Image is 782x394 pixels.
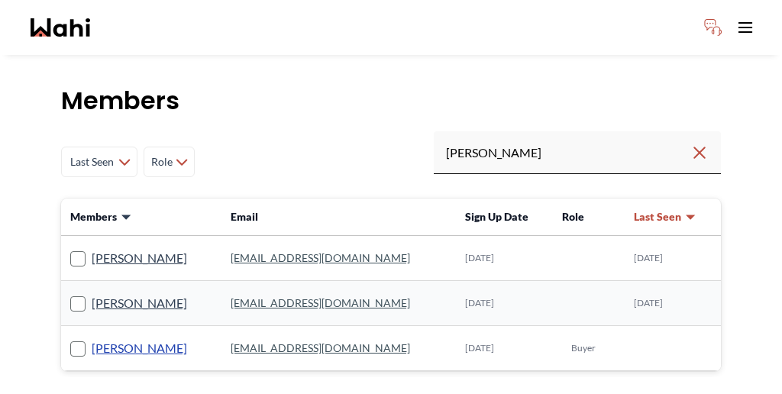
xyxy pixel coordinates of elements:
[456,236,553,281] td: [DATE]
[61,86,721,116] h1: Members
[231,210,258,223] span: Email
[68,148,115,176] span: Last Seen
[70,209,117,224] span: Members
[690,139,709,166] button: Clear search
[625,281,721,326] td: [DATE]
[446,139,690,166] input: Search input
[730,12,761,43] button: Toggle open navigation menu
[92,338,187,358] a: [PERSON_NAME]
[634,209,696,224] button: Last Seen
[31,18,90,37] a: Wahi homepage
[70,209,132,224] button: Members
[571,342,596,354] span: Buyer
[150,148,173,176] span: Role
[625,236,721,281] td: [DATE]
[456,326,553,371] td: [DATE]
[92,248,187,268] a: [PERSON_NAME]
[231,251,410,264] a: [EMAIL_ADDRESS][DOMAIN_NAME]
[465,210,528,223] span: Sign Up Date
[562,210,584,223] span: Role
[92,293,187,313] a: [PERSON_NAME]
[231,296,410,309] a: [EMAIL_ADDRESS][DOMAIN_NAME]
[634,209,681,224] span: Last Seen
[231,341,410,354] a: [EMAIL_ADDRESS][DOMAIN_NAME]
[456,281,553,326] td: [DATE]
